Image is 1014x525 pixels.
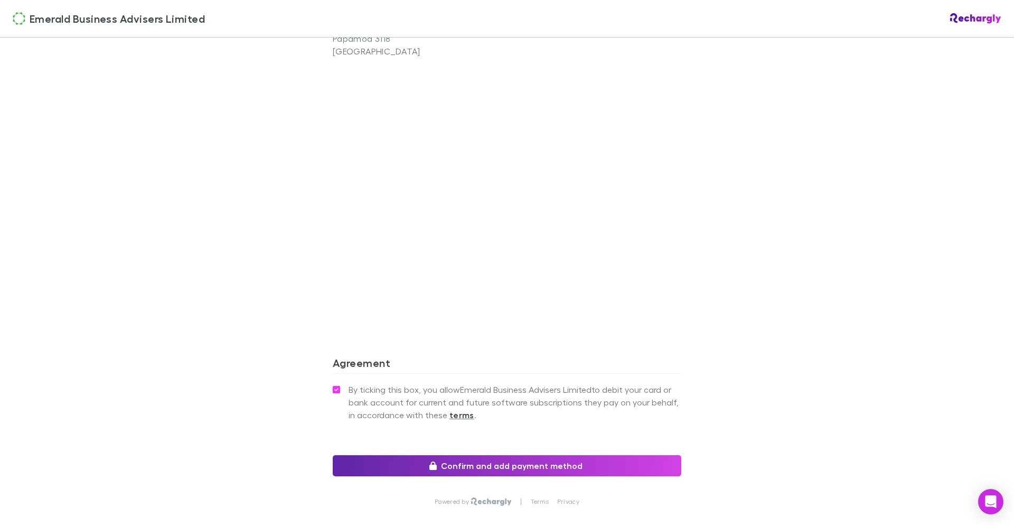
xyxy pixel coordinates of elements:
[471,498,512,506] img: Rechargly Logo
[978,489,1003,514] div: Open Intercom Messenger
[531,498,549,506] a: Terms
[333,356,681,373] h3: Agreement
[950,13,1001,24] img: Rechargly Logo
[30,11,205,26] span: Emerald Business Advisers Limited
[331,64,683,308] iframe: Secure address input frame
[349,383,681,421] span: By ticking this box, you allow Emerald Business Advisers Limited to debit your card or bank accou...
[333,32,507,45] p: Papamoa 3118
[435,498,471,506] p: Powered by
[520,498,522,506] p: |
[449,410,474,420] strong: terms
[333,455,681,476] button: Confirm and add payment method
[557,498,579,506] a: Privacy
[13,12,25,25] img: Emerald Business Advisers Limited's Logo
[333,45,507,58] p: [GEOGRAPHIC_DATA]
